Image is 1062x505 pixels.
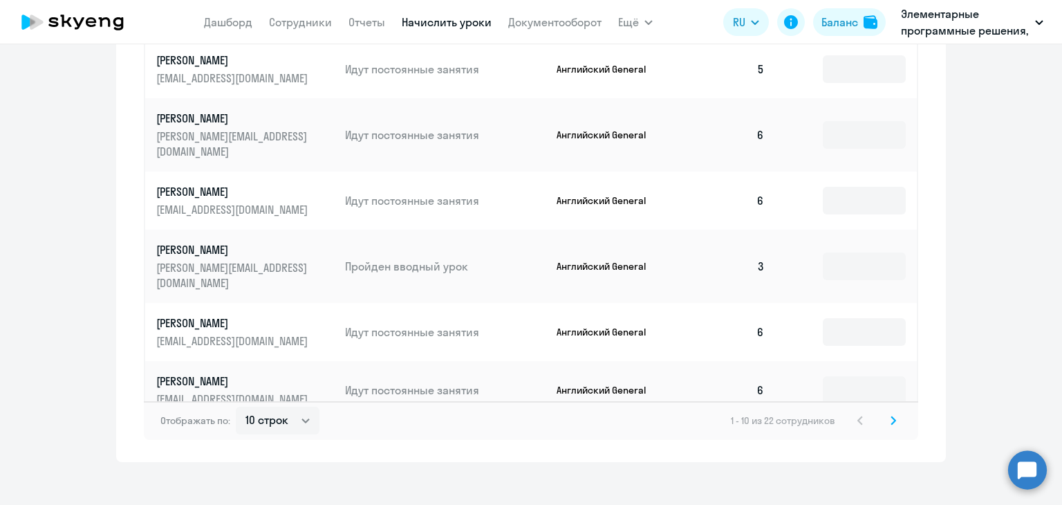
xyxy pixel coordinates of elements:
[679,230,776,303] td: 3
[348,15,385,29] a: Отчеты
[894,6,1050,39] button: Элементарные программные решения, ЭЛЕМЕНТАРНЫЕ ПРОГРАММНЫЕ РЕШЕНИЯ, ООО
[345,193,546,208] p: Идут постоянные занятия
[156,242,311,257] p: [PERSON_NAME]
[156,260,311,291] p: [PERSON_NAME][EMAIL_ADDRESS][DOMAIN_NAME]
[156,53,334,86] a: [PERSON_NAME][EMAIL_ADDRESS][DOMAIN_NAME]
[679,98,776,172] td: 6
[557,194,660,207] p: Английский General
[731,414,835,427] span: 1 - 10 из 22 сотрудников
[269,15,332,29] a: Сотрудники
[402,15,492,29] a: Начислить уроки
[618,8,653,36] button: Ещё
[345,259,546,274] p: Пройден вводный урок
[679,40,776,98] td: 5
[156,184,311,199] p: [PERSON_NAME]
[156,184,334,217] a: [PERSON_NAME][EMAIL_ADDRESS][DOMAIN_NAME]
[204,15,252,29] a: Дашборд
[821,14,858,30] div: Баланс
[345,324,546,340] p: Идут постоянные занятия
[557,63,660,75] p: Английский General
[508,15,602,29] a: Документооборот
[156,129,311,159] p: [PERSON_NAME][EMAIL_ADDRESS][DOMAIN_NAME]
[557,326,660,338] p: Английский General
[345,127,546,143] p: Идут постоянные занятия
[156,392,311,407] p: [EMAIL_ADDRESS][DOMAIN_NAME]
[723,8,769,36] button: RU
[156,111,311,126] p: [PERSON_NAME]
[679,172,776,230] td: 6
[156,53,311,68] p: [PERSON_NAME]
[901,6,1030,39] p: Элементарные программные решения, ЭЛЕМЕНТАРНЫЕ ПРОГРАММНЫЕ РЕШЕНИЯ, ООО
[679,361,776,419] td: 6
[156,111,334,159] a: [PERSON_NAME][PERSON_NAME][EMAIL_ADDRESS][DOMAIN_NAME]
[345,62,546,77] p: Идут постоянные занятия
[156,242,334,291] a: [PERSON_NAME][PERSON_NAME][EMAIL_ADDRESS][DOMAIN_NAME]
[557,384,660,396] p: Английский General
[156,202,311,217] p: [EMAIL_ADDRESS][DOMAIN_NAME]
[156,374,311,389] p: [PERSON_NAME]
[156,374,334,407] a: [PERSON_NAME][EMAIL_ADDRESS][DOMAIN_NAME]
[864,15,877,29] img: balance
[733,14,745,30] span: RU
[557,129,660,141] p: Английский General
[345,383,546,398] p: Идут постоянные занятия
[679,303,776,361] td: 6
[156,333,311,349] p: [EMAIL_ADDRESS][DOMAIN_NAME]
[557,260,660,273] p: Английский General
[156,71,311,86] p: [EMAIL_ADDRESS][DOMAIN_NAME]
[813,8,886,36] button: Балансbalance
[160,414,230,427] span: Отображать по:
[156,315,311,331] p: [PERSON_NAME]
[156,315,334,349] a: [PERSON_NAME][EMAIL_ADDRESS][DOMAIN_NAME]
[618,14,639,30] span: Ещё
